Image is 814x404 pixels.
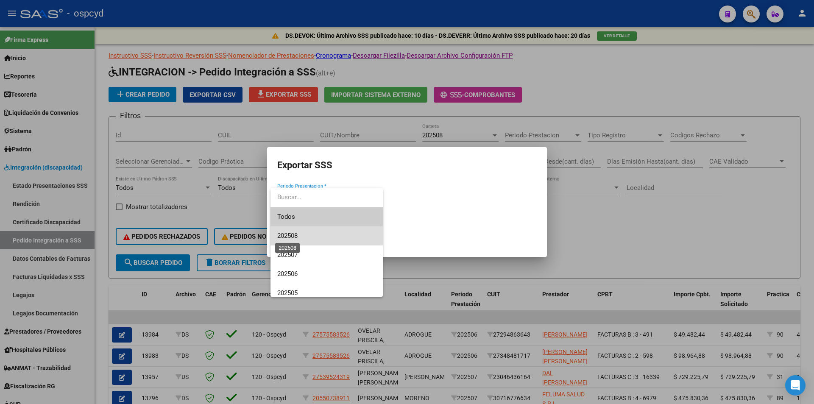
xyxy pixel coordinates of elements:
div: Open Intercom Messenger [785,375,806,396]
span: Todos [277,207,376,226]
input: dropdown search [270,188,383,207]
span: 202508 [277,232,298,240]
span: 202505 [277,289,298,297]
span: 202506 [277,270,298,278]
span: 202507 [277,251,298,259]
